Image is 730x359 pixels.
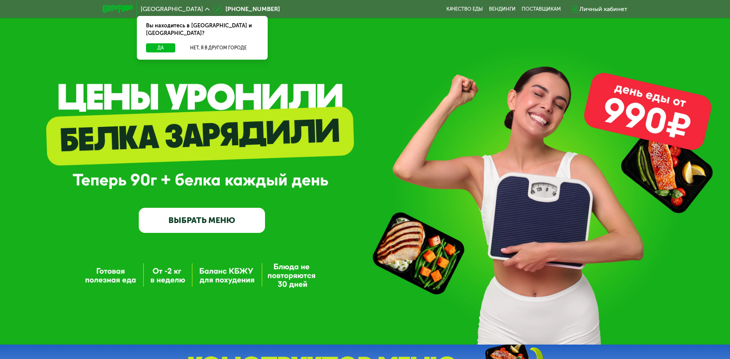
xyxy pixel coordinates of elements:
div: Вы находитесь в [GEOGRAPHIC_DATA] и [GEOGRAPHIC_DATA]? [137,16,268,43]
div: Личный кабинет [579,5,627,14]
a: Качество еды [446,6,483,12]
div: поставщикам [522,6,561,12]
a: ВЫБРАТЬ МЕНЮ [139,208,265,233]
a: [PHONE_NUMBER] [213,5,280,14]
button: Нет, я в другом городе [178,43,259,52]
a: Вендинги [489,6,516,12]
span: [GEOGRAPHIC_DATA] [141,6,203,12]
button: Да [146,43,175,52]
